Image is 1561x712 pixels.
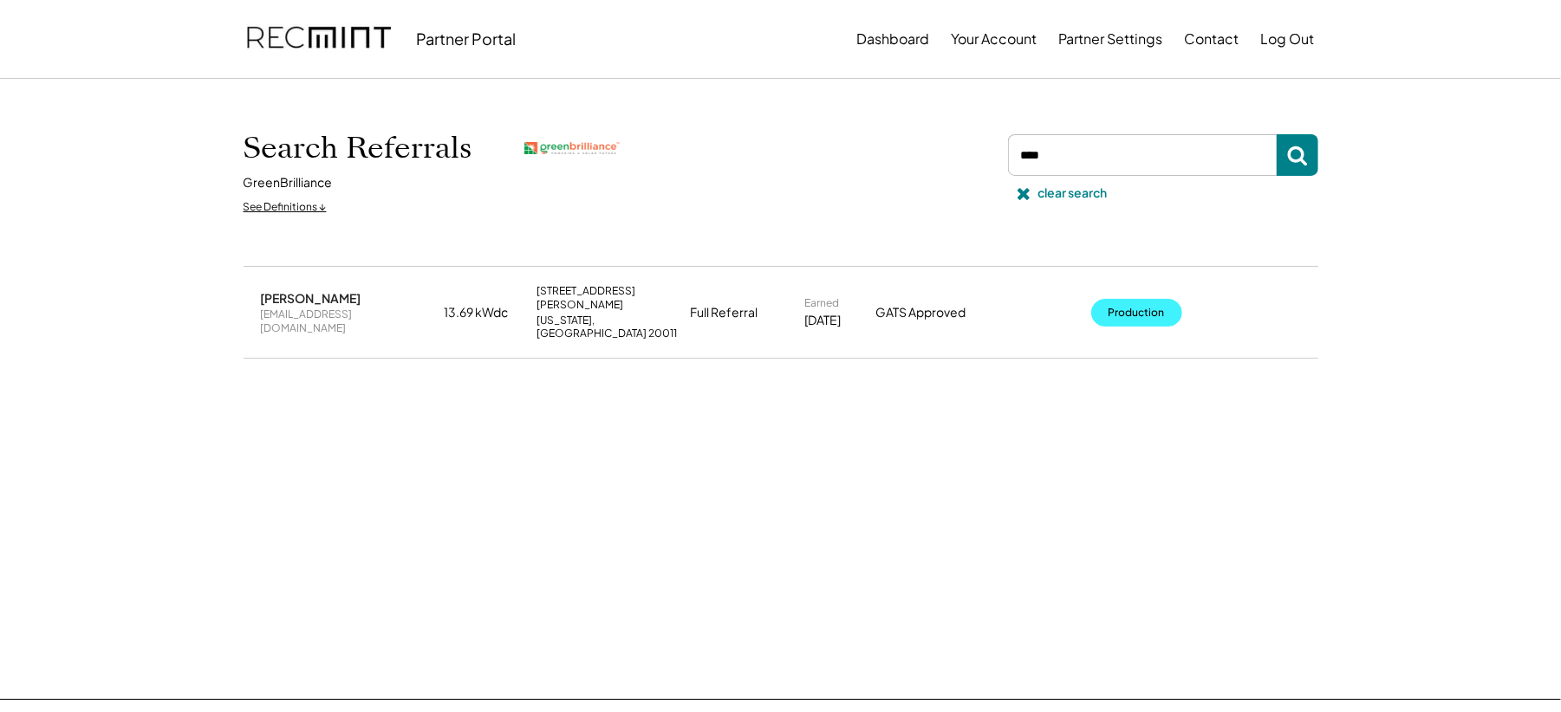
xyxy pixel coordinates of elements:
div: [DATE] [805,312,842,329]
div: clear search [1038,184,1108,202]
div: Domain: [DOMAIN_NAME] [45,45,191,59]
div: Full Referral [691,304,758,321]
div: 13.69 kWdc [445,304,527,321]
div: v 4.0.25 [49,28,85,42]
div: [EMAIL_ADDRESS][DOMAIN_NAME] [261,307,434,334]
button: Log Out [1261,22,1315,56]
div: [PERSON_NAME] [261,290,361,306]
div: [US_STATE], [GEOGRAPHIC_DATA] 20011 [537,314,680,340]
div: Partner Portal [417,29,517,49]
h1: Search Referrals [244,130,472,166]
img: greenbrilliance.png [524,142,620,155]
button: Your Account [952,22,1037,56]
button: Partner Settings [1059,22,1163,56]
div: GreenBrilliance [244,174,333,191]
img: website_grey.svg [28,45,42,59]
div: GATS Approved [876,304,1006,321]
div: See Definitions ↓ [244,200,327,215]
img: recmint-logotype%403x.png [247,10,391,68]
button: Dashboard [857,22,930,56]
div: Keywords by Traffic [192,102,292,113]
div: Earned [805,296,840,310]
button: Production [1091,299,1182,327]
img: logo_orange.svg [28,28,42,42]
div: [STREET_ADDRESS][PERSON_NAME] [537,284,680,311]
img: tab_keywords_by_traffic_grey.svg [172,100,186,114]
img: tab_domain_overview_orange.svg [47,100,61,114]
div: Domain Overview [66,102,155,113]
button: Contact [1185,22,1239,56]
